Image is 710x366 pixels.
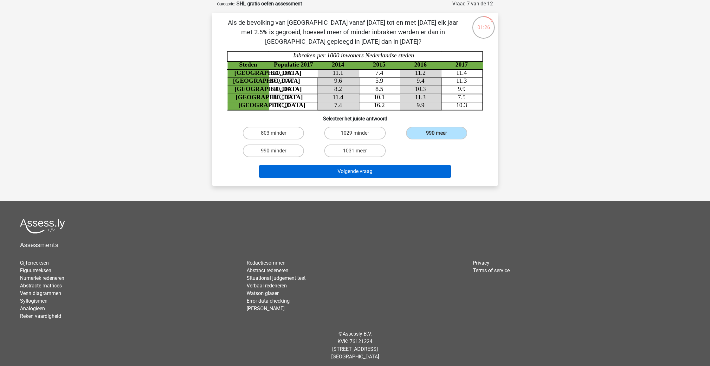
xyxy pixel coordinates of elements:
h6: Selecteer het juiste antwoord [222,111,488,122]
tspan: 7.4 [334,102,342,108]
p: Als de bevolking van [GEOGRAPHIC_DATA] vanaf [DATE] tot en met [DATE] elk jaar met 2.5% is gegroe... [222,18,464,46]
label: 1031 meer [324,144,385,157]
a: Error data checking [247,298,290,304]
tspan: 5.9 [376,78,384,84]
a: Assessly B.V. [343,331,372,337]
tspan: 8.2 [334,86,342,92]
tspan: 10.3 [456,102,467,108]
tspan: 11.2 [415,69,426,76]
a: Verbaal redeneren [247,283,287,289]
a: [PERSON_NAME] [247,305,285,311]
a: Redactiesommen [247,260,286,266]
tspan: 2014 [332,61,344,68]
tspan: 520,000 [271,86,291,92]
tspan: 7.5 [458,94,466,100]
label: 990 meer [406,127,467,139]
tspan: [GEOGRAPHIC_DATA] [233,78,300,84]
tspan: 9.4 [416,78,424,84]
tspan: 2016 [414,61,427,68]
tspan: Inbraken per 1000 inwoners Nederlandse steden [293,52,414,59]
label: 1029 minder [324,127,385,139]
button: Volgende vraag [259,165,451,178]
tspan: 16.2 [374,102,384,108]
a: Analogieen [20,305,45,311]
a: Situational judgement test [247,275,306,281]
tspan: 2015 [373,61,385,68]
a: Privacy [473,260,489,266]
a: Numeriek redeneren [20,275,64,281]
tspan: 11.3 [456,78,467,84]
tspan: [GEOGRAPHIC_DATA] [234,69,301,76]
tspan: 870,000 [271,78,291,84]
tspan: 11.1 [332,69,343,76]
a: Venn diagrammen [20,290,61,296]
tspan: 9.9 [458,86,466,92]
tspan: 10.1 [374,94,384,100]
tspan: 370,000 [271,102,291,108]
tspan: [GEOGRAPHIC_DATA] [238,102,306,108]
small: Categorie: [217,2,235,6]
tspan: 7.4 [376,69,384,76]
tspan: Steden [239,61,257,68]
img: Assessly logo [20,219,65,234]
tspan: 8.5 [376,86,384,92]
a: Reken vaardigheid [20,313,61,319]
a: Abstract redeneren [247,267,288,273]
tspan: [GEOGRAPHIC_DATA] [236,94,303,100]
a: Abstracte matrices [20,283,62,289]
a: Cijferreeksen [20,260,49,266]
tspan: 10.3 [415,86,426,92]
tspan: 9.9 [416,102,424,108]
tspan: 380,000 [271,94,291,100]
tspan: 11.4 [456,69,467,76]
tspan: 820,000 [271,69,291,76]
label: 990 minder [243,144,304,157]
a: Syllogismen [20,298,48,304]
tspan: 9.6 [334,78,342,84]
label: 803 minder [243,127,304,139]
tspan: [GEOGRAPHIC_DATA] [235,86,302,92]
tspan: 2017 [455,61,468,68]
a: Terms of service [473,267,510,273]
tspan: 11.3 [415,94,426,100]
strong: SHL gratis oefen assessment [236,1,302,7]
h5: Assessments [20,241,690,249]
a: Figuurreeksen [20,267,51,273]
a: Watson glaser [247,290,279,296]
tspan: Populatie 2017 [274,61,313,68]
div: 01:26 [472,16,495,31]
div: © KVK: 76121224 [STREET_ADDRESS] [GEOGRAPHIC_DATA] [15,325,695,366]
tspan: 11.4 [332,94,343,100]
